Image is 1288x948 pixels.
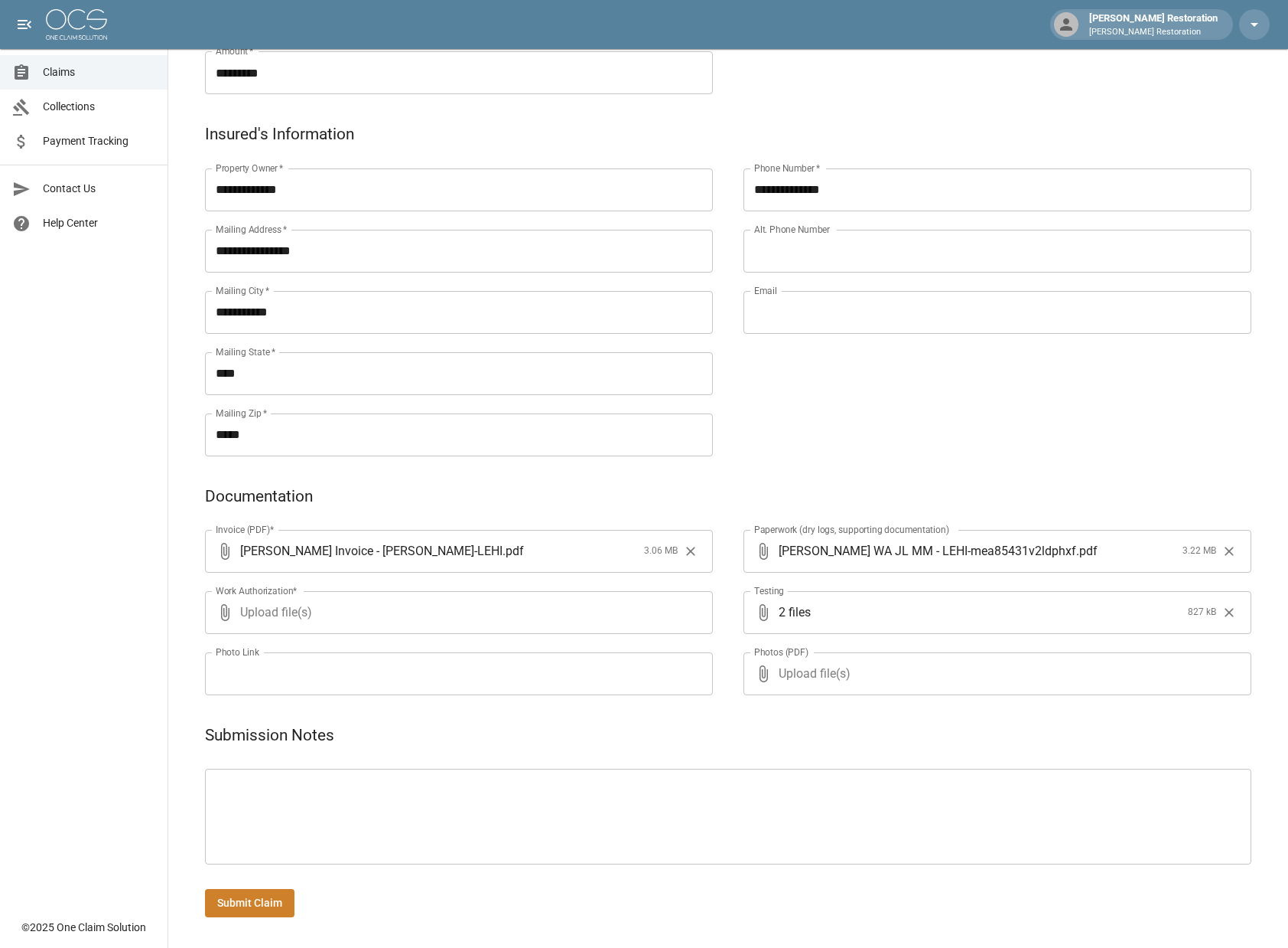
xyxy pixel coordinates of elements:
[9,9,40,40] button: open drawer
[216,44,254,57] label: Amount
[43,64,155,80] span: Claims
[240,542,503,560] span: [PERSON_NAME] Invoice - [PERSON_NAME]-LEHI
[754,223,830,236] label: Alt. Phone Number
[216,284,270,297] label: Mailing City
[779,591,1182,634] span: 2 files
[644,544,678,559] span: 3.06 MB
[216,162,284,175] label: Property Owner
[679,540,702,563] button: Clear
[216,523,275,536] label: Invoice (PDF)*
[216,407,268,420] label: Mailing Zip
[43,181,155,197] span: Contact Us
[1083,11,1224,38] div: [PERSON_NAME] Restoration
[1188,605,1216,620] span: 827 kB
[43,215,155,231] span: Help Center
[21,920,146,935] div: © 2025 One Claim Solution
[205,889,294,917] button: Submit Claim
[754,162,820,175] label: Phone Number
[216,223,287,236] label: Mailing Address
[1218,540,1241,563] button: Clear
[216,345,275,358] label: Mailing State
[1218,601,1241,624] button: Clear
[216,584,298,597] label: Work Authorization*
[754,584,784,597] label: Testing
[46,9,107,40] img: ocs-logo-white-transparent.png
[1089,26,1218,39] p: [PERSON_NAME] Restoration
[216,646,259,659] label: Photo Link
[43,133,155,149] span: Payment Tracking
[779,542,1076,560] span: [PERSON_NAME] WA JL MM - LEHI-mea85431v2ldphxf
[1076,542,1098,560] span: . pdf
[1182,544,1216,559] span: 3.22 MB
[754,284,777,297] label: Email
[503,542,524,560] span: . pdf
[779,652,1210,695] span: Upload file(s)
[43,99,155,115] span: Collections
[754,646,808,659] label: Photos (PDF)
[240,591,672,634] span: Upload file(s)
[754,523,949,536] label: Paperwork (dry logs, supporting documentation)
